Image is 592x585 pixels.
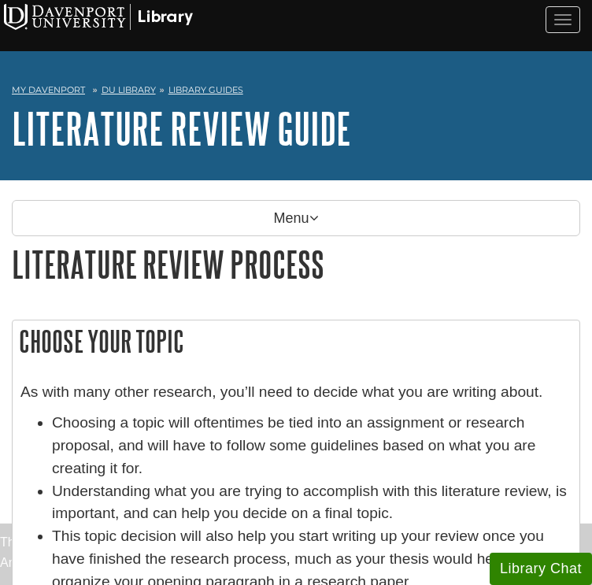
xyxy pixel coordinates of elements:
p: Menu [12,200,580,236]
li: Choosing a topic will oftentimes be tied into an assignment or research proposal, and will have t... [52,412,572,479]
a: Library Guides [168,84,243,95]
a: Literature Review Guide [12,104,351,153]
h1: Literature Review Process [12,244,580,284]
button: Library Chat [490,553,592,585]
h2: Choose your topic [13,320,579,362]
a: My Davenport [12,83,85,97]
a: DU Library [102,84,156,95]
p: As with many other research, you’ll need to decide what you are writing about. [20,381,572,404]
img: Davenport University Logo [4,4,193,30]
li: Understanding what you are trying to accomplish with this literature review, is important, and ca... [52,480,572,526]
